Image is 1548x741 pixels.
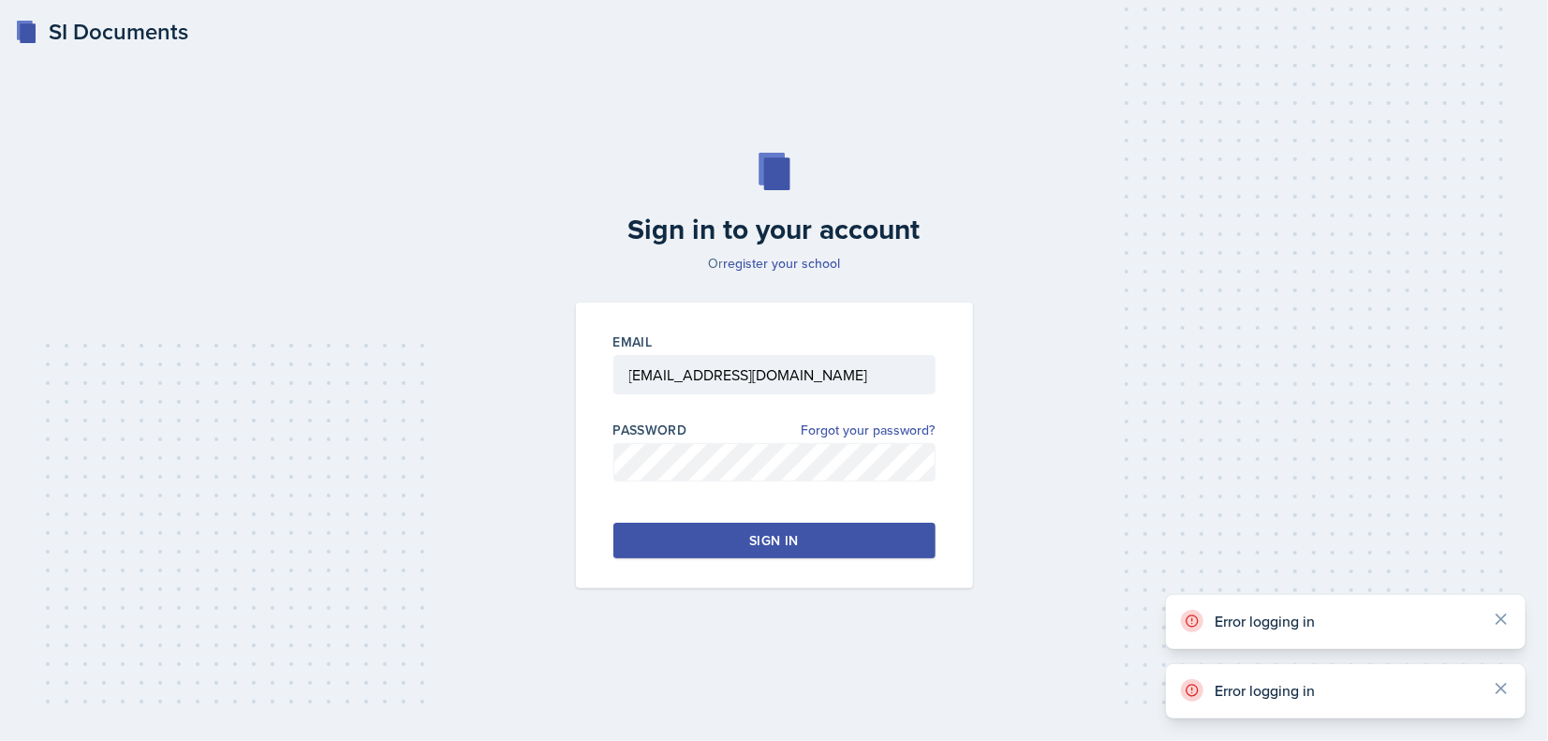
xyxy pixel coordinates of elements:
a: SI Documents [15,15,188,49]
input: Email [613,355,936,394]
p: Error logging in [1215,681,1477,700]
div: Sign in [749,531,798,550]
p: Error logging in [1215,612,1477,630]
a: register your school [723,254,840,273]
a: Forgot your password? [802,421,936,440]
label: Password [613,421,687,439]
h2: Sign in to your account [565,213,984,246]
p: Or [565,254,984,273]
button: Sign in [613,523,936,558]
label: Email [613,333,653,351]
